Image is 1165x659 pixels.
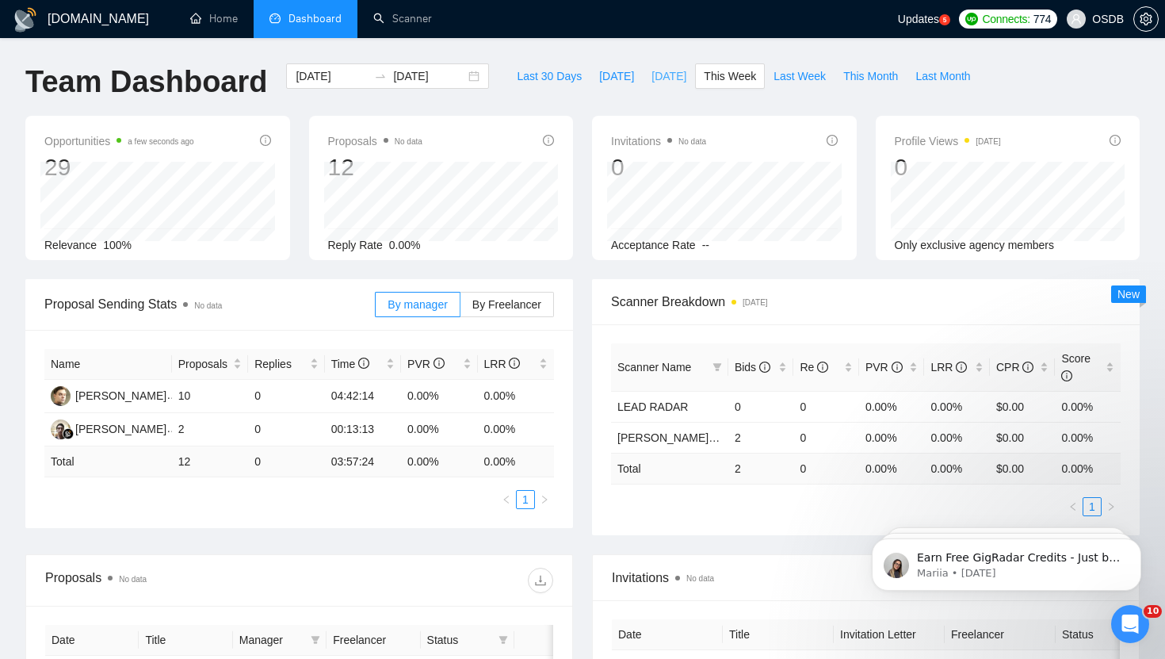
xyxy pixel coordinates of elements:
span: PVR [865,361,903,374]
span: Dashboard [288,12,342,25]
span: Last Month [915,67,970,85]
a: DA[PERSON_NAME] [51,389,166,401]
td: 0.00% [401,380,477,413]
th: Date [612,619,723,650]
button: right [1102,497,1121,516]
td: 0 [248,446,324,477]
td: 03:57:24 [325,446,401,477]
span: No data [194,301,222,310]
span: PVR [407,358,445,370]
td: 0.00 % [859,453,925,484]
span: info-circle [434,358,445,369]
span: Status [427,631,492,649]
span: LRR [484,358,521,370]
span: dashboard [269,13,281,24]
th: Proposals [172,349,248,380]
li: 1 [516,490,535,509]
td: 2 [728,453,794,484]
span: By manager [388,298,447,311]
span: Manager [239,631,304,649]
td: 0.00 % [924,453,990,484]
span: Profile Views [895,132,1001,151]
span: to [374,70,387,82]
td: $0.00 [990,422,1056,453]
td: $ 0.00 [990,453,1056,484]
span: filter [311,635,320,645]
span: info-circle [509,358,520,369]
th: Freelancer [945,619,1056,650]
th: Freelancer [327,625,420,656]
li: Previous Page [1064,497,1083,516]
div: Proposals [45,568,300,593]
td: 0.00% [859,422,925,453]
td: 00:13:13 [325,413,401,446]
td: 0.00 % [478,446,555,477]
span: [DATE] [599,67,634,85]
span: Re [800,361,828,374]
div: [PERSON_NAME] [75,387,166,404]
th: Date [45,625,139,656]
td: 12 [172,446,248,477]
span: 0.00% [389,239,421,251]
td: 0.00% [1055,391,1121,422]
span: No data [678,137,706,146]
span: Updates [898,13,939,25]
span: No data [119,575,147,584]
button: This Week [695,63,765,89]
span: info-circle [817,362,828,373]
span: filter [498,635,508,645]
td: 0.00% [478,380,555,413]
button: setting [1133,6,1159,32]
span: LRR [930,361,967,374]
span: No data [395,137,422,146]
a: setting [1133,13,1159,25]
a: homeHome [190,12,238,25]
span: By Freelancer [472,298,541,311]
td: Total [44,446,172,477]
th: Title [723,619,834,650]
img: DA [51,386,71,406]
th: Manager [233,625,327,656]
span: 10 [1144,605,1162,618]
h1: Team Dashboard [25,63,267,101]
button: [DATE] [643,63,695,89]
span: info-circle [1110,135,1121,146]
td: 10 [172,380,248,413]
button: left [1064,497,1083,516]
button: Last 30 Days [508,63,590,89]
td: 0 [248,380,324,413]
span: This Month [843,67,898,85]
span: Scanner Name [617,361,691,374]
a: LEAD RADAR [617,400,688,413]
td: 0.00% [859,391,925,422]
li: Next Page [535,490,554,509]
span: Bids [735,361,770,374]
td: 0 [793,391,859,422]
a: [PERSON_NAME] - UI/UX General [617,431,791,444]
span: 774 [1033,10,1051,28]
span: Proposals [178,355,230,373]
button: [DATE] [590,63,643,89]
a: 1 [517,491,534,508]
button: Last Month [907,63,979,89]
span: info-circle [956,362,967,373]
td: 0.00 % [1055,453,1121,484]
span: Invitations [612,568,1120,588]
span: filter [712,362,722,372]
span: New [1117,288,1140,301]
span: Connects: [983,10,1030,28]
div: 0 [895,152,1001,182]
td: 0 [248,413,324,446]
th: Name [44,349,172,380]
iframe: Intercom notifications message [848,505,1165,616]
div: 12 [328,152,422,182]
img: logo [13,7,38,33]
td: 0.00% [1055,422,1121,453]
td: 0.00 % [401,446,477,477]
span: Last 30 Days [517,67,582,85]
td: 04:42:14 [325,380,401,413]
span: info-circle [358,358,369,369]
